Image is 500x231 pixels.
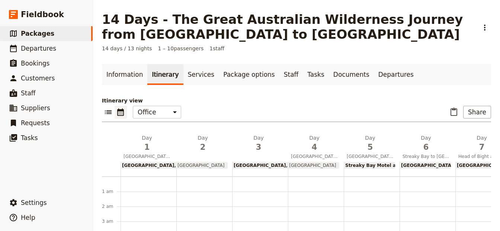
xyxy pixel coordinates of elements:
[21,9,64,20] span: Fieldbook
[303,64,329,85] a: Tasks
[102,106,115,118] button: List view
[102,203,121,209] div: 2 am
[286,163,336,168] span: [GEOGRAPHIC_DATA]
[329,64,374,85] a: Documents
[102,45,152,52] span: 14 days / 13 nights
[345,163,417,168] span: Streaky Bay Motel and Villas
[478,21,491,34] button: Actions
[21,75,55,82] span: Customers
[21,104,50,112] span: Suppliers
[403,142,449,153] span: 6
[21,119,50,127] span: Requests
[121,134,176,162] button: Day1[GEOGRAPHIC_DATA] to Ikara-Flinders Ranges
[279,64,303,85] a: Staff
[115,106,127,118] button: Calendar view
[347,134,394,153] h2: Day
[21,30,54,37] span: Packages
[344,162,395,169] div: Streaky Bay Motel and Villas
[102,97,491,104] p: Itinerary view
[235,134,282,153] h2: Day
[344,154,397,159] span: [GEOGRAPHIC_DATA] to [GEOGRAPHIC_DATA]
[121,162,228,169] div: [GEOGRAPHIC_DATA][GEOGRAPHIC_DATA]
[288,134,344,162] button: Day4[GEOGRAPHIC_DATA] to [GEOGRAPHIC_DATA]
[232,134,288,156] button: Day3
[291,142,338,153] span: 4
[21,134,38,142] span: Tasks
[21,214,35,221] span: Help
[21,45,56,52] span: Departures
[147,64,183,85] a: Itinerary
[122,163,174,168] span: [GEOGRAPHIC_DATA]
[21,199,47,206] span: Settings
[219,64,279,85] a: Package options
[183,64,219,85] a: Services
[234,163,286,168] span: [GEOGRAPHIC_DATA]
[176,134,232,156] button: Day2
[288,154,341,159] span: [GEOGRAPHIC_DATA] to [GEOGRAPHIC_DATA]
[347,142,394,153] span: 5
[102,218,121,224] div: 3 am
[179,134,226,153] h2: Day
[403,134,449,153] h2: Day
[124,142,170,153] span: 1
[291,134,338,153] h2: Day
[21,60,49,67] span: Bookings
[102,64,147,85] a: Information
[121,154,173,159] span: [GEOGRAPHIC_DATA] to Ikara-Flinders Ranges
[179,142,226,153] span: 2
[374,64,418,85] a: Departures
[102,12,474,42] h1: 14 Days - The Great Australian Wilderness Journey from [GEOGRAPHIC_DATA] to [GEOGRAPHIC_DATA]
[158,45,204,52] span: 1 – 10 passengers
[400,134,455,162] button: Day6Streaky Bay to [GEOGRAPHIC_DATA]
[463,106,491,118] button: Share
[400,154,452,159] span: Streaky Bay to [GEOGRAPHIC_DATA]
[209,45,224,52] span: 1 staff
[235,142,282,153] span: 3
[21,89,36,97] span: Staff
[124,134,170,153] h2: Day
[174,163,225,168] span: [GEOGRAPHIC_DATA]
[344,134,400,162] button: Day5[GEOGRAPHIC_DATA] to [GEOGRAPHIC_DATA]
[401,163,453,168] span: [GEOGRAPHIC_DATA]
[400,162,451,169] div: [GEOGRAPHIC_DATA]
[232,162,339,169] div: [GEOGRAPHIC_DATA][GEOGRAPHIC_DATA]
[102,189,121,194] div: 1 am
[448,106,460,118] button: Paste itinerary item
